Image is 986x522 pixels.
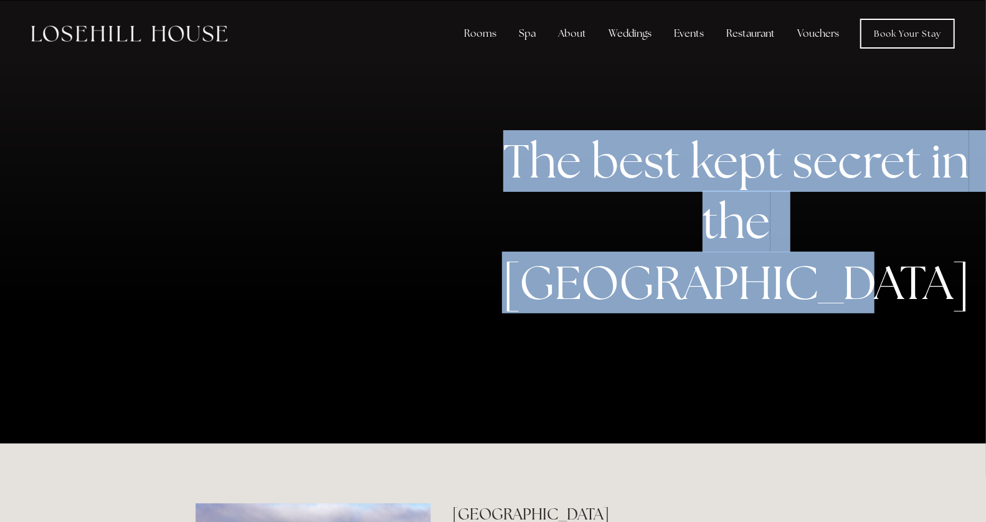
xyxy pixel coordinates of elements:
[599,21,661,46] div: Weddings
[716,21,785,46] div: Restaurant
[860,19,955,49] a: Book Your Stay
[787,21,849,46] a: Vouchers
[31,26,227,42] img: Losehill House
[502,130,980,313] strong: The best kept secret in the [GEOGRAPHIC_DATA]
[664,21,714,46] div: Events
[509,21,546,46] div: Spa
[454,21,506,46] div: Rooms
[548,21,596,46] div: About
